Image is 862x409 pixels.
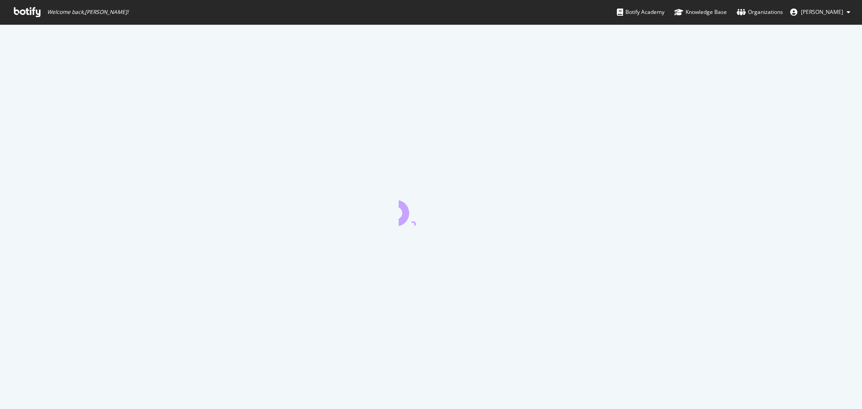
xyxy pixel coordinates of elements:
button: [PERSON_NAME] [783,5,858,19]
div: Botify Academy [617,8,664,17]
span: Anthony Hernandez [801,8,843,16]
div: animation [399,194,463,226]
div: Knowledge Base [674,8,727,17]
div: Organizations [737,8,783,17]
span: Welcome back, [PERSON_NAME] ! [47,9,128,16]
